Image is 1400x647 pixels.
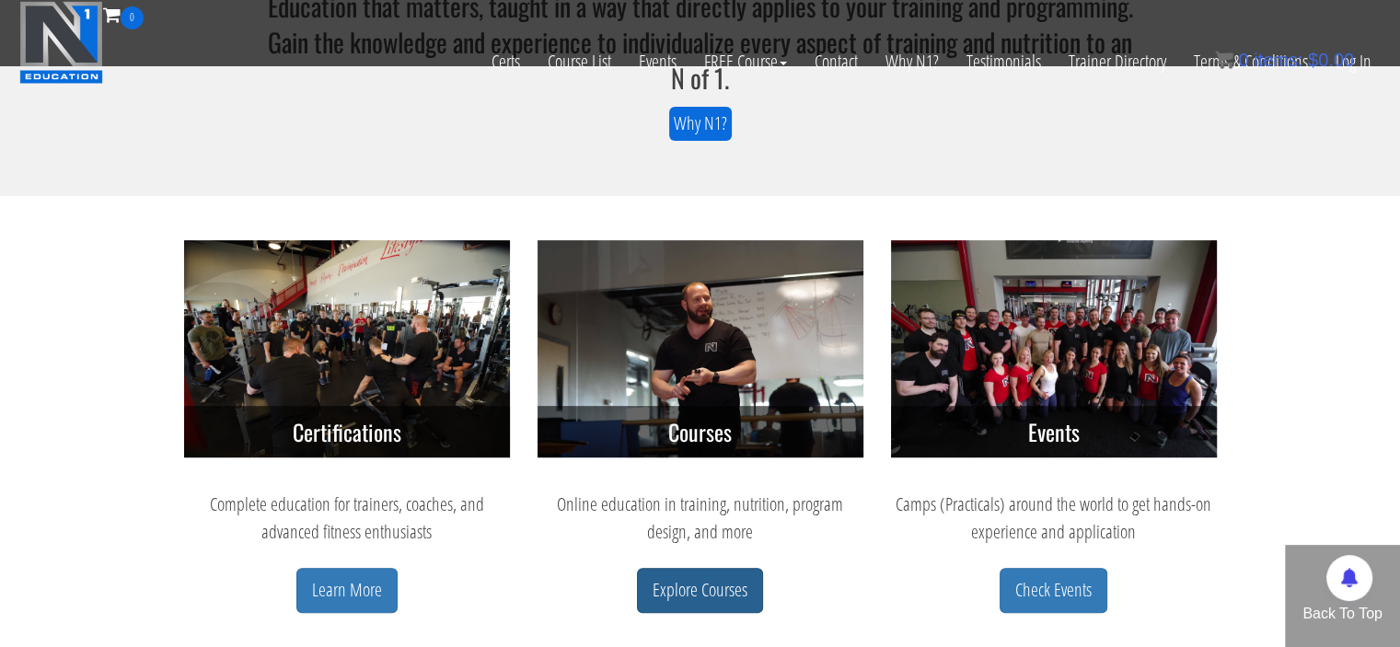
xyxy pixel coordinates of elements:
bdi: 0.00 [1308,50,1354,70]
a: Explore Courses [637,568,763,613]
a: Contact [801,29,872,94]
span: 0 [121,6,144,29]
p: Complete education for trainers, coaches, and advanced fitness enthusiasts [184,491,510,546]
a: Trainer Directory [1055,29,1180,94]
a: 0 items: $0.00 [1215,50,1354,70]
img: n1-courses [538,240,863,457]
a: Why N1? [669,107,732,141]
a: Log In [1322,29,1385,94]
a: Terms & Conditions [1180,29,1322,94]
span: $ [1308,50,1318,70]
img: n1-events [891,240,1217,457]
a: Testimonials [953,29,1055,94]
img: n1-certifications [184,240,510,457]
a: Course List [534,29,625,94]
h3: Courses [538,406,863,457]
p: Online education in training, nutrition, program design, and more [538,491,863,546]
a: Learn More [296,568,398,613]
a: FREE Course [690,29,801,94]
a: Why N1? [872,29,953,94]
a: Check Events [1000,568,1107,613]
a: 0 [103,2,144,27]
span: 0 [1238,50,1248,70]
h3: Events [891,406,1217,457]
img: n1-education [19,1,103,84]
p: Camps (Practicals) around the world to get hands-on experience and application [891,491,1217,546]
span: items: [1254,50,1302,70]
a: Events [625,29,690,94]
img: icon11.png [1215,51,1233,69]
h3: Certifications [184,406,510,457]
a: Certs [478,29,534,94]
